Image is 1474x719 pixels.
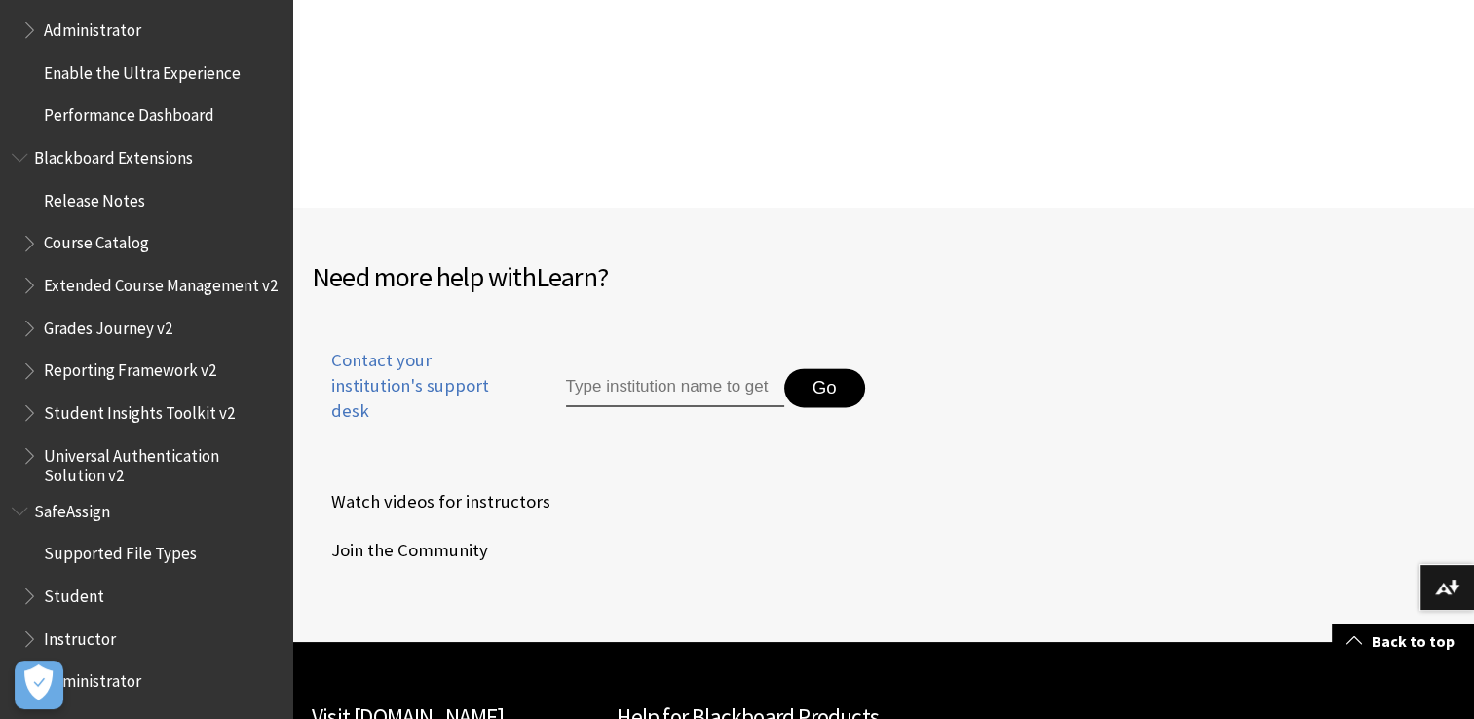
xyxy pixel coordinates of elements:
[44,184,145,210] span: Release Notes
[12,495,281,698] nav: Book outline for Blackboard SafeAssign
[536,259,597,294] span: Learn
[44,397,235,423] span: Student Insights Toolkit v2
[34,495,110,521] span: SafeAssign
[1332,624,1474,660] a: Back to top
[312,348,521,425] span: Contact your institution's support desk
[44,269,278,295] span: Extended Course Management v2
[34,141,193,168] span: Blackboard Extensions
[312,256,884,297] h2: Need more help with ?
[44,57,241,83] span: Enable the Ultra Experience
[784,368,865,407] button: Go
[312,536,488,565] span: Join the Community
[44,355,216,381] span: Reporting Framework v2
[312,487,554,516] a: Watch videos for instructors
[44,227,149,253] span: Course Catalog
[44,14,141,40] span: Administrator
[312,487,550,516] span: Watch videos for instructors
[44,99,214,126] span: Performance Dashboard
[312,348,521,448] a: Contact your institution's support desk
[44,665,141,692] span: Administrator
[44,312,172,338] span: Grades Journey v2
[566,368,784,407] input: Type institution name to get support
[12,141,281,485] nav: Book outline for Blackboard Extensions
[15,661,63,709] button: Open Preferences
[44,439,279,485] span: Universal Authentication Solution v2
[44,538,197,564] span: Supported File Types
[44,623,116,649] span: Instructor
[312,536,492,565] a: Join the Community
[44,580,104,606] span: Student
